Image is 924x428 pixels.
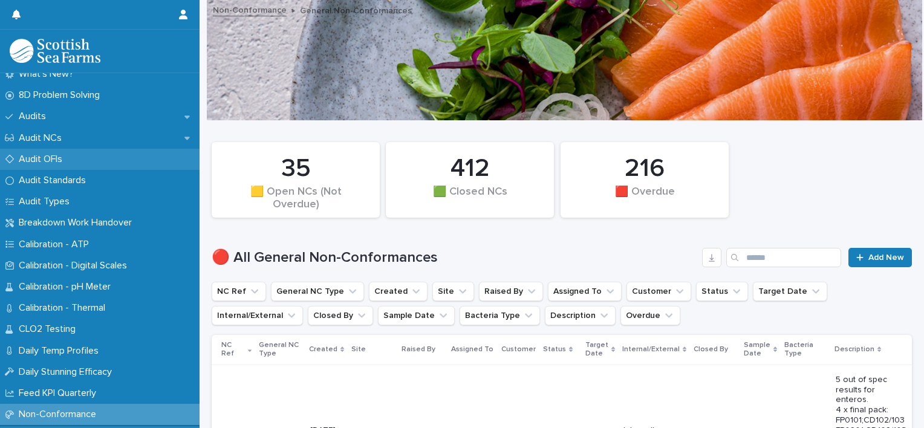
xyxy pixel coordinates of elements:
[308,306,373,325] button: Closed By
[300,3,412,16] p: General Non-Conformances
[581,154,708,184] div: 216
[784,339,827,361] p: Bacteria Type
[848,248,912,267] a: Add New
[548,282,622,301] button: Assigned To
[726,248,841,267] input: Search
[14,281,120,293] p: Calibration - pH Meter
[212,249,697,267] h1: 🔴 All General Non-Conformances
[406,186,533,211] div: 🟩 Closed NCs
[835,343,874,356] p: Description
[14,132,71,144] p: Audit NCs
[10,39,100,63] img: mMrefqRFQpe26GRNOUkG
[14,196,79,207] p: Audit Types
[271,282,364,301] button: General NC Type
[309,343,337,356] p: Created
[213,2,287,16] a: Non-Conformance
[14,366,122,378] p: Daily Stunning Efficacy
[369,282,428,301] button: Created
[232,154,359,184] div: 35
[501,343,536,356] p: Customer
[14,89,109,101] p: 8D Problem Solving
[744,339,770,361] p: Sample Date
[543,343,566,356] p: Status
[14,154,72,165] p: Audit OFIs
[14,323,85,335] p: CLO2 Testing
[259,339,302,361] p: General NC Type
[14,260,137,271] p: Calibration - Digital Scales
[626,282,691,301] button: Customer
[694,343,728,356] p: Closed By
[221,339,245,361] p: NC Ref
[212,306,303,325] button: Internal/External
[460,306,540,325] button: Bacteria Type
[581,186,708,211] div: 🟥 Overdue
[14,239,99,250] p: Calibration - ATP
[14,302,115,314] p: Calibration - Thermal
[14,409,106,420] p: Non-Conformance
[545,306,616,325] button: Description
[622,343,680,356] p: Internal/External
[378,306,455,325] button: Sample Date
[14,111,56,122] p: Audits
[14,175,96,186] p: Audit Standards
[351,343,366,356] p: Site
[620,306,680,325] button: Overdue
[14,345,108,357] p: Daily Temp Profiles
[14,217,142,229] p: Breakdown Work Handover
[212,282,266,301] button: NC Ref
[14,68,83,80] p: What's New?
[585,339,608,361] p: Target Date
[753,282,827,301] button: Target Date
[406,154,533,184] div: 412
[451,343,493,356] p: Assigned To
[479,282,543,301] button: Raised By
[14,387,106,399] p: Feed KPI Quarterly
[868,253,904,262] span: Add New
[432,282,474,301] button: Site
[402,343,435,356] p: Raised By
[232,186,359,211] div: 🟨 Open NCs (Not Overdue)
[696,282,748,301] button: Status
